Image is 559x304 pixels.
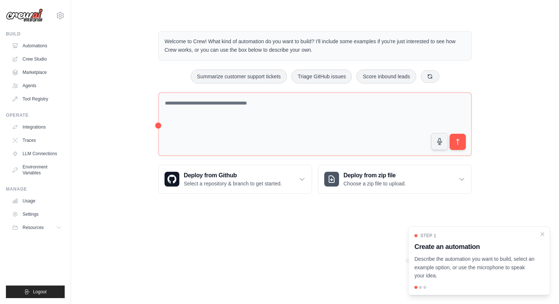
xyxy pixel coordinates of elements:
a: Traces [9,134,65,146]
button: Score inbound leads [356,69,416,83]
a: Marketplace [9,66,65,78]
a: Agents [9,80,65,92]
span: Step 1 [420,233,436,239]
p: Describe the automation you want to build, select an example option, or use the microphone to spe... [414,255,535,280]
h3: Deploy from Github [184,171,282,180]
a: Settings [9,208,65,220]
a: Automations [9,40,65,52]
a: Crew Studio [9,53,65,65]
button: Summarize customer support tickets [191,69,287,83]
div: Manage [6,186,65,192]
button: Logout [6,286,65,298]
div: Build [6,31,65,37]
p: Choose a zip file to upload. [343,180,406,187]
button: Close walkthrough [539,231,545,237]
button: Resources [9,222,65,233]
p: Select a repository & branch to get started. [184,180,282,187]
h3: Create an automation [414,242,535,252]
a: Usage [9,195,65,207]
span: Logout [33,289,47,295]
a: Integrations [9,121,65,133]
a: Environment Variables [9,161,65,179]
a: Tool Registry [9,93,65,105]
button: Triage GitHub issues [291,69,352,83]
a: LLM Connections [9,148,65,160]
p: Welcome to Crew! What kind of automation do you want to build? I'll include some examples if you'... [165,37,465,54]
h3: Deploy from zip file [343,171,406,180]
div: Operate [6,112,65,118]
span: Resources [23,225,44,230]
img: Logo [6,8,43,23]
